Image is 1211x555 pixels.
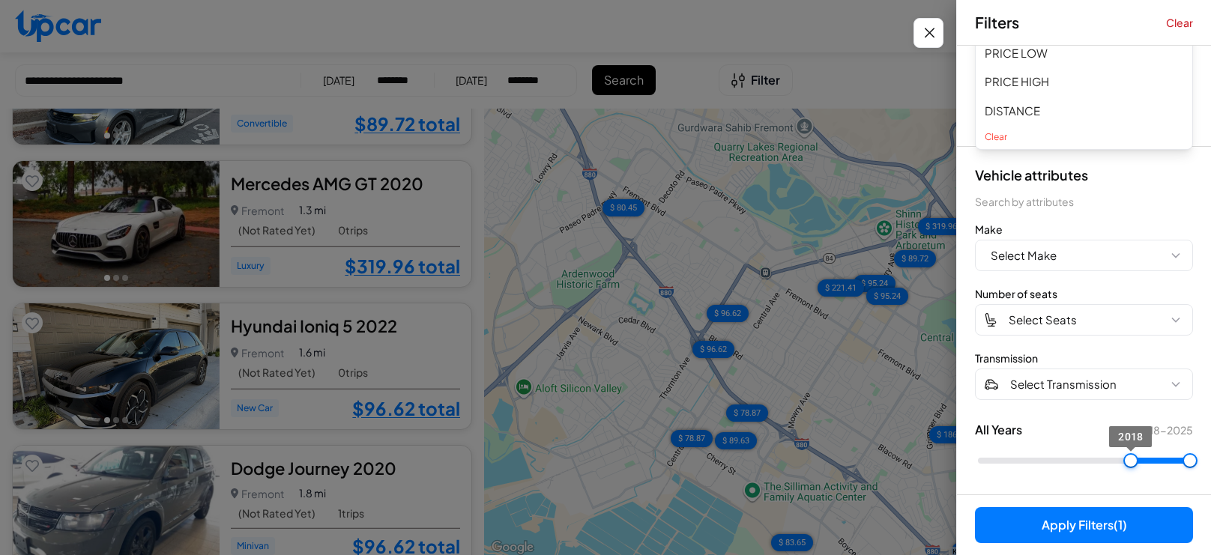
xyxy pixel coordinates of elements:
div: Make [975,222,1193,237]
button: PRICE HIGH [976,67,1192,97]
div: Transmission [975,351,1193,366]
button: Close filters [913,18,943,48]
span: Filters [975,12,1019,33]
button: PRICE LOW [976,39,1192,68]
button: Clear [976,125,1192,149]
button: Apply Filters(1) [975,507,1193,543]
button: Select Seats [975,304,1193,336]
button: DISTANCE [976,97,1192,126]
span: Select Seats [1009,312,1077,329]
span: 2018 - 2025 [1136,422,1193,437]
span: Select Transmission [1010,376,1117,393]
button: Select Transmission [975,369,1193,400]
span: 2018 [1118,431,1143,443]
span: Select Make [991,247,1057,264]
div: Vehicle attributes [975,165,1193,185]
button: Clear [1166,15,1193,30]
div: Number of seats [975,286,1193,301]
div: Search by attributes [975,194,1193,210]
button: Select Make [975,240,1193,271]
span: All Years [975,421,1022,439]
